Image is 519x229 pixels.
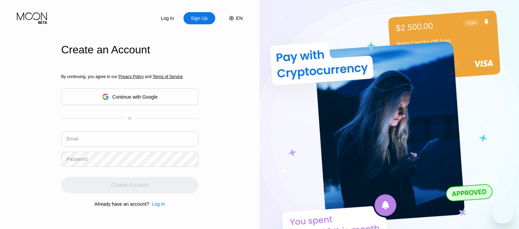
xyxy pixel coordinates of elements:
div: Log In [160,15,175,22]
div: Password [67,156,87,162]
div: EN [236,16,243,21]
div: By continuing, you agree to our [61,74,198,79]
div: EN [222,12,243,24]
div: or [128,116,132,121]
div: Continue with Google [61,88,198,105]
span: Terms of Service [153,74,183,79]
div: Log In [152,12,183,24]
div: Log In [149,201,165,207]
span: and [144,74,153,79]
div: Email [67,136,78,142]
div: Already have an account? [95,201,149,207]
div: Sign Up [190,15,208,22]
div: Create an Account [61,44,198,56]
div: Log In [152,201,165,207]
div: Continue with Google [113,94,158,100]
iframe: Button to launch messaging window [492,202,514,224]
span: Privacy Policy [118,74,144,79]
div: Sign Up [183,12,215,24]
